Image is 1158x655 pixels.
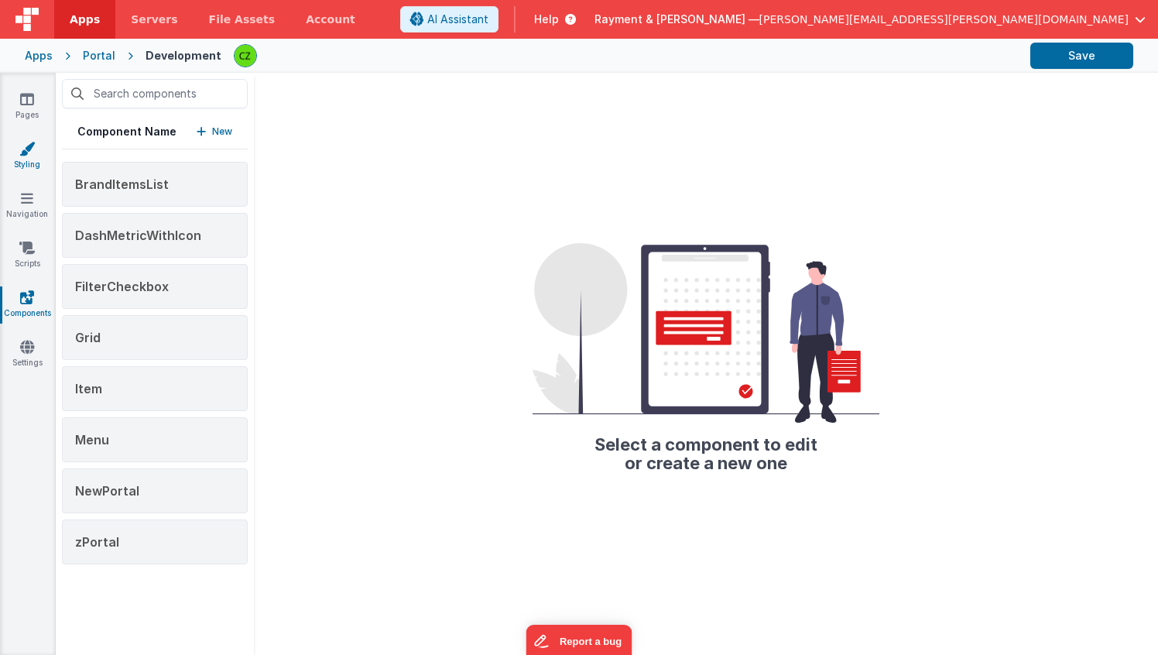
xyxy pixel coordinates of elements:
input: Search components [62,79,248,108]
span: DashMetricWithIcon [75,228,201,243]
span: NewPortal [75,483,139,499]
span: AI Assistant [427,12,488,27]
span: Rayment & [PERSON_NAME] — [594,12,759,27]
div: Portal [83,48,115,63]
h2: Select a component to edit or create a new one [533,423,879,472]
span: Menu [75,432,109,448]
button: Rayment & [PERSON_NAME] — [PERSON_NAME][EMAIL_ADDRESS][PERSON_NAME][DOMAIN_NAME] [594,12,1146,27]
button: AI Assistant [400,6,498,33]
div: Development [146,48,221,63]
span: FilterCheckbox [75,279,169,294]
span: File Assets [209,12,276,27]
span: zPortal [75,534,119,550]
p: New [212,124,232,139]
button: New [197,124,232,139]
span: Item [75,381,102,396]
button: Save [1030,43,1133,69]
span: Grid [75,330,101,345]
div: Apps [25,48,53,63]
h5: Component Name [77,124,176,139]
span: [PERSON_NAME][EMAIL_ADDRESS][PERSON_NAME][DOMAIN_NAME] [759,12,1129,27]
span: Apps [70,12,100,27]
span: Servers [131,12,177,27]
span: Help [534,12,559,27]
img: b4a104e37d07c2bfba7c0e0e4a273d04 [235,45,256,67]
span: BrandItemsList [75,177,169,192]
